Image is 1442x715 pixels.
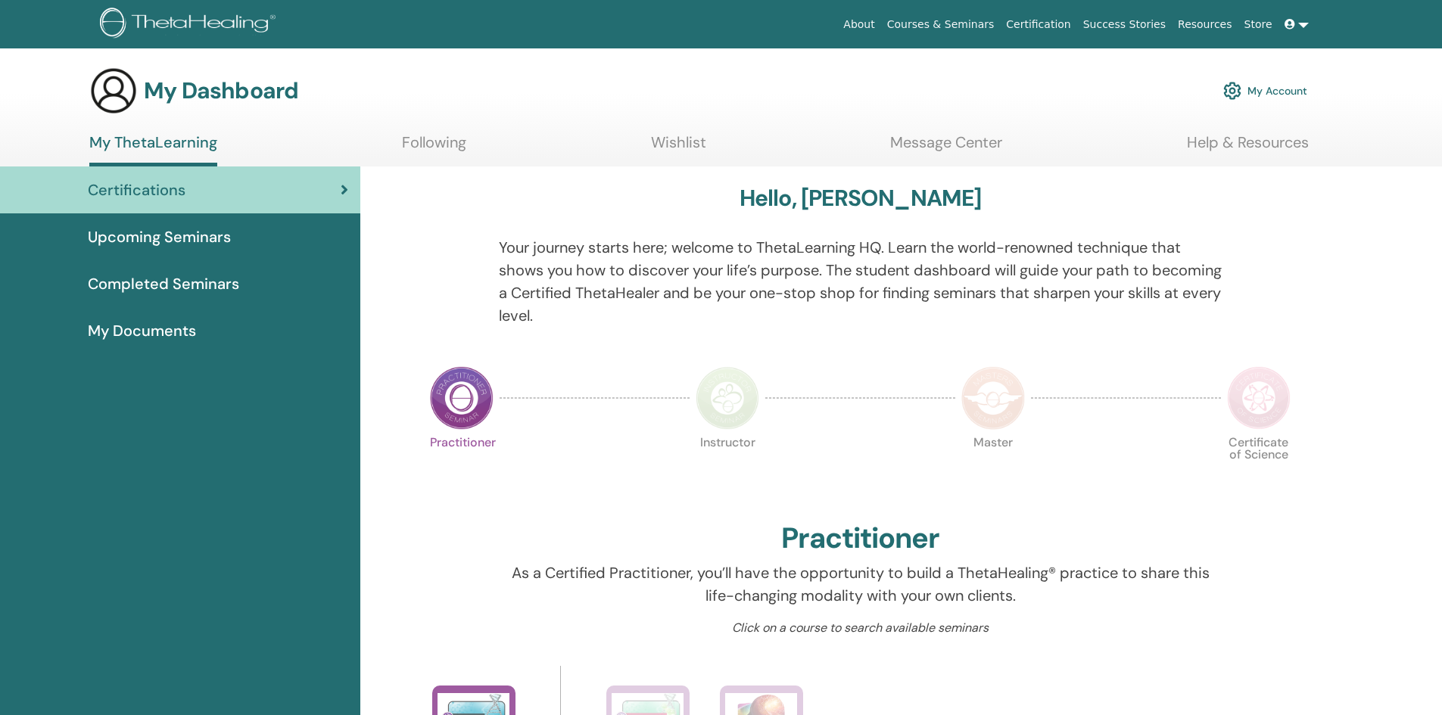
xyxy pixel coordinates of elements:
[696,366,759,430] img: Instructor
[1187,133,1309,163] a: Help & Resources
[837,11,880,39] a: About
[89,133,217,166] a: My ThetaLearning
[1227,437,1291,500] p: Certificate of Science
[696,437,759,500] p: Instructor
[1223,74,1307,107] a: My Account
[781,521,939,556] h2: Practitioner
[100,8,281,42] img: logo.png
[88,272,239,295] span: Completed Seminars
[881,11,1001,39] a: Courses & Seminars
[88,319,196,342] span: My Documents
[1238,11,1278,39] a: Store
[740,185,982,212] h3: Hello, [PERSON_NAME]
[430,437,494,500] p: Practitioner
[961,437,1025,500] p: Master
[1077,11,1172,39] a: Success Stories
[402,133,466,163] a: Following
[1000,11,1076,39] a: Certification
[1223,78,1241,104] img: cog.svg
[499,561,1222,607] p: As a Certified Practitioner, you’ll have the opportunity to build a ThetaHealing® practice to sha...
[499,619,1222,637] p: Click on a course to search available seminars
[144,77,298,104] h3: My Dashboard
[89,67,138,115] img: generic-user-icon.jpg
[88,225,231,248] span: Upcoming Seminars
[890,133,1002,163] a: Message Center
[430,366,494,430] img: Practitioner
[499,236,1222,327] p: Your journey starts here; welcome to ThetaLearning HQ. Learn the world-renowned technique that sh...
[1227,366,1291,430] img: Certificate of Science
[1172,11,1238,39] a: Resources
[961,366,1025,430] img: Master
[88,179,185,201] span: Certifications
[651,133,706,163] a: Wishlist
